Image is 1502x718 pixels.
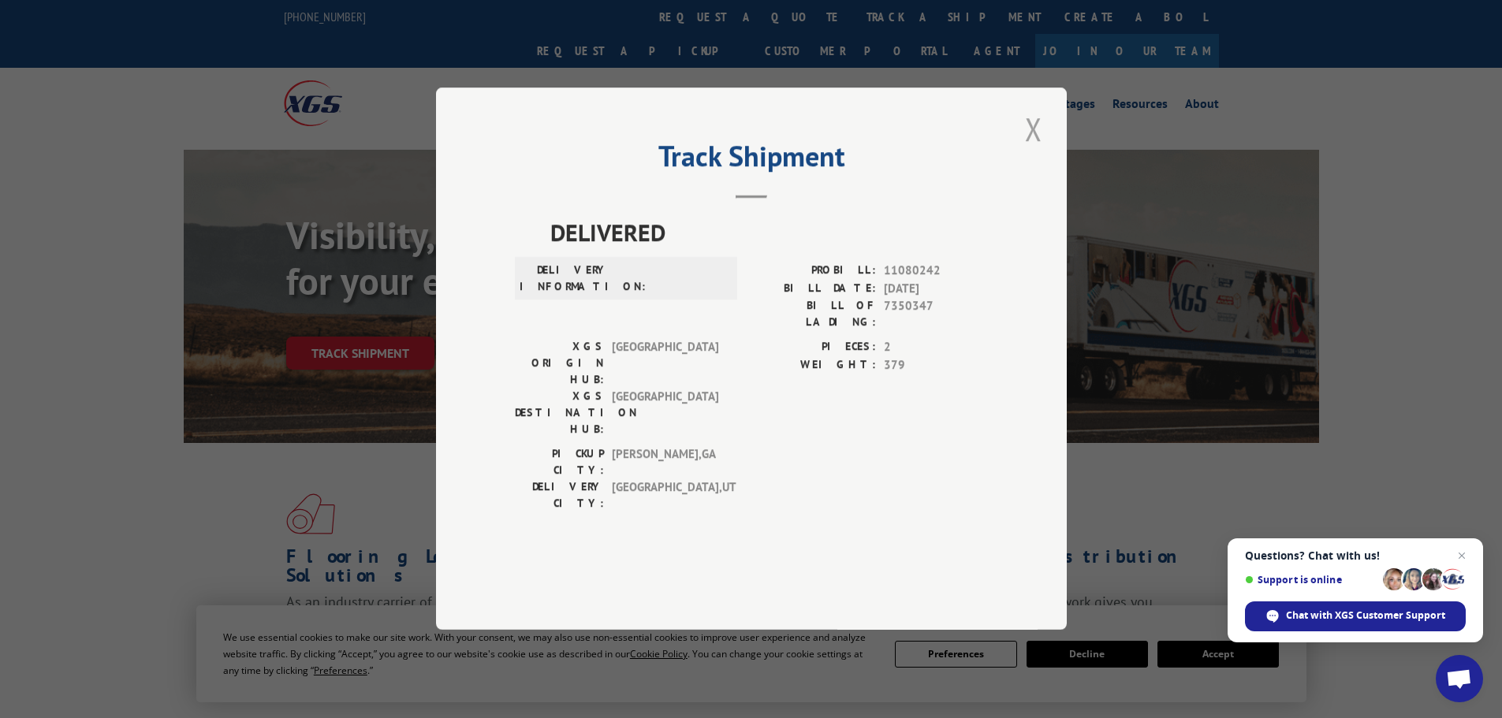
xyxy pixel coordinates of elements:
[612,446,718,479] span: [PERSON_NAME] , GA
[751,262,876,281] label: PROBILL:
[1436,655,1483,702] a: Open chat
[515,446,604,479] label: PICKUP CITY:
[612,339,718,389] span: [GEOGRAPHIC_DATA]
[612,479,718,512] span: [GEOGRAPHIC_DATA] , UT
[515,389,604,438] label: XGS DESTINATION HUB:
[751,339,876,357] label: PIECES:
[884,356,988,374] span: 379
[550,215,988,251] span: DELIVERED
[1020,107,1047,151] button: Close modal
[612,389,718,438] span: [GEOGRAPHIC_DATA]
[884,298,988,331] span: 7350347
[884,262,988,281] span: 11080242
[1245,549,1466,562] span: Questions? Chat with us!
[515,339,604,389] label: XGS ORIGIN HUB:
[884,339,988,357] span: 2
[1245,601,1466,631] span: Chat with XGS Customer Support
[751,280,876,298] label: BILL DATE:
[884,280,988,298] span: [DATE]
[1245,574,1377,586] span: Support is online
[520,262,609,296] label: DELIVERY INFORMATION:
[751,298,876,331] label: BILL OF LADING:
[751,356,876,374] label: WEIGHT:
[515,479,604,512] label: DELIVERY CITY:
[515,145,988,175] h2: Track Shipment
[1286,608,1445,623] span: Chat with XGS Customer Support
